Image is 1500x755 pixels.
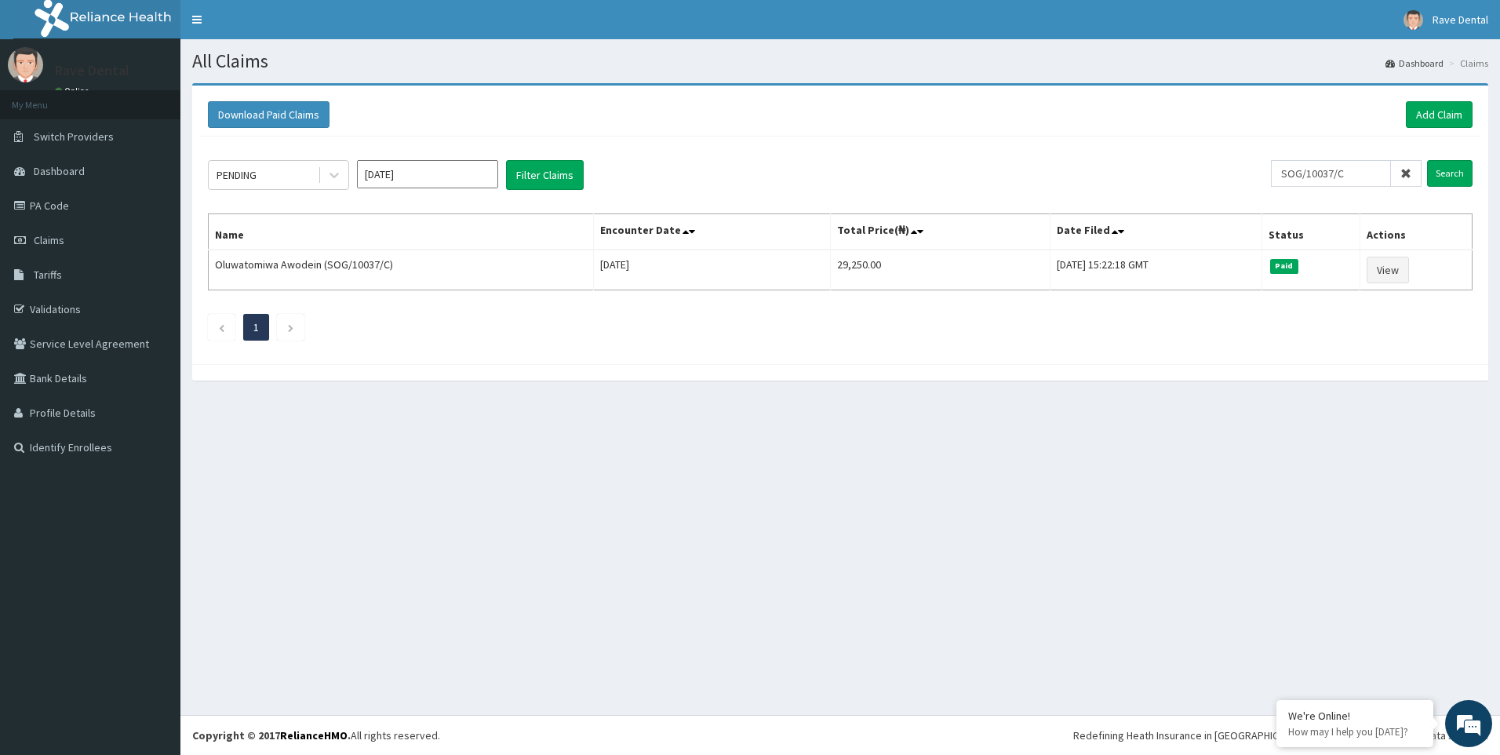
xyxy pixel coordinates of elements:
button: Filter Claims [506,160,584,190]
div: Chat with us now [82,88,264,108]
div: Minimize live chat window [257,8,295,46]
div: We're Online! [1288,709,1422,723]
textarea: Type your message and hit 'Enter' [8,429,299,483]
input: Search [1427,160,1473,187]
th: Actions [1360,214,1472,250]
a: Page 1 is your current page [253,320,259,334]
h1: All Claims [192,51,1488,71]
img: User Image [1404,10,1423,30]
span: Paid [1270,259,1298,273]
a: Online [55,86,93,97]
li: Claims [1445,57,1488,70]
a: Dashboard [1385,57,1444,70]
a: Add Claim [1406,101,1473,128]
th: Status [1262,214,1360,250]
p: Rave Dental [55,64,129,78]
img: d_794563401_company_1708531726252_794563401 [29,78,64,118]
td: [DATE] [594,250,831,290]
button: Download Paid Claims [208,101,329,128]
a: Next page [287,320,294,334]
div: Redefining Heath Insurance in [GEOGRAPHIC_DATA] using Telemedicine and Data Science! [1073,728,1488,743]
th: Total Price(₦) [831,214,1050,250]
a: View [1367,257,1409,283]
td: 29,250.00 [831,250,1050,290]
span: We're online! [91,198,217,356]
a: Previous page [218,320,225,334]
strong: Copyright © 2017 . [192,728,351,742]
th: Name [209,214,594,250]
span: Rave Dental [1433,13,1488,27]
span: Switch Providers [34,129,114,144]
td: [DATE] 15:22:18 GMT [1050,250,1262,290]
span: Claims [34,233,64,247]
span: Tariffs [34,268,62,282]
footer: All rights reserved. [180,715,1500,755]
a: RelianceHMO [280,728,348,742]
td: Oluwatomiwa Awodein (SOG/10037/C) [209,250,594,290]
th: Encounter Date [594,214,831,250]
input: Search by HMO ID [1271,160,1391,187]
span: Dashboard [34,164,85,178]
th: Date Filed [1050,214,1262,250]
input: Select Month and Year [357,160,498,188]
p: How may I help you today? [1288,725,1422,739]
img: User Image [8,47,43,82]
div: PENDING [217,167,257,183]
